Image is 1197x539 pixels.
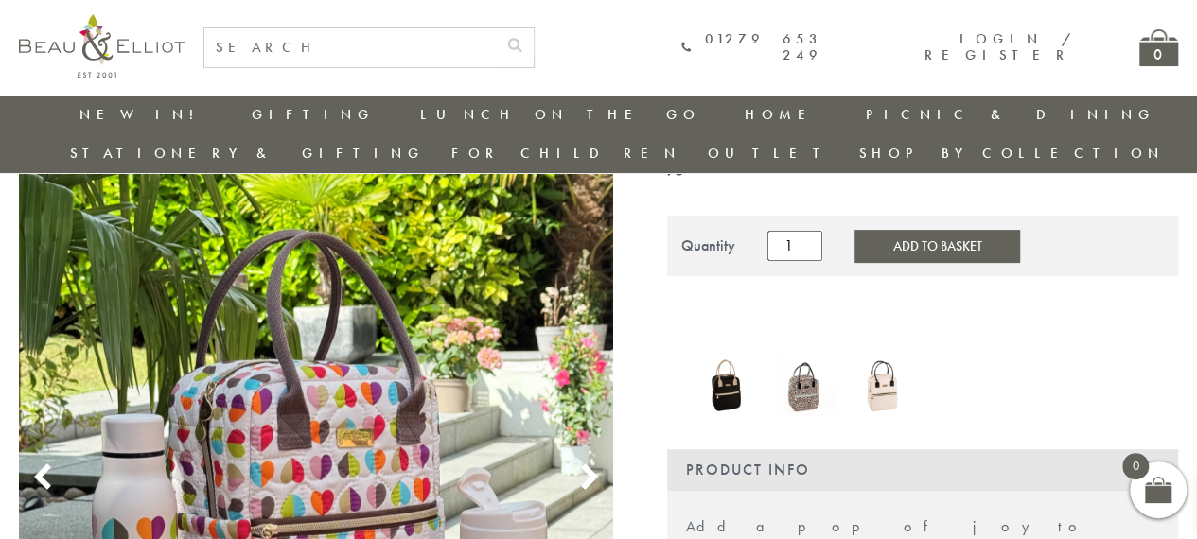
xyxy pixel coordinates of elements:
a: 0 [1139,29,1178,66]
a: Picnic & Dining [866,105,1155,124]
a: Shop by collection [859,144,1165,163]
a: Stationery & Gifting [70,144,425,163]
a: For Children [451,144,681,163]
input: Product quantity [767,231,822,261]
input: SEARCH [204,28,496,67]
a: Lunch On The Go [419,105,699,124]
a: Home [745,105,820,124]
span: 0 [1122,453,1149,479]
div: Quantity [681,237,735,254]
a: Outlet [707,144,833,163]
a: 01279 653 249 [681,31,822,64]
a: Gifting [252,105,375,124]
img: logo [19,14,185,78]
a: Login / Register [924,29,1073,64]
button: Add to Basket [854,230,1019,262]
a: New in! [79,105,206,124]
iframe: Secure express checkout frame [663,287,1182,332]
div: Product Info [667,449,1178,491]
